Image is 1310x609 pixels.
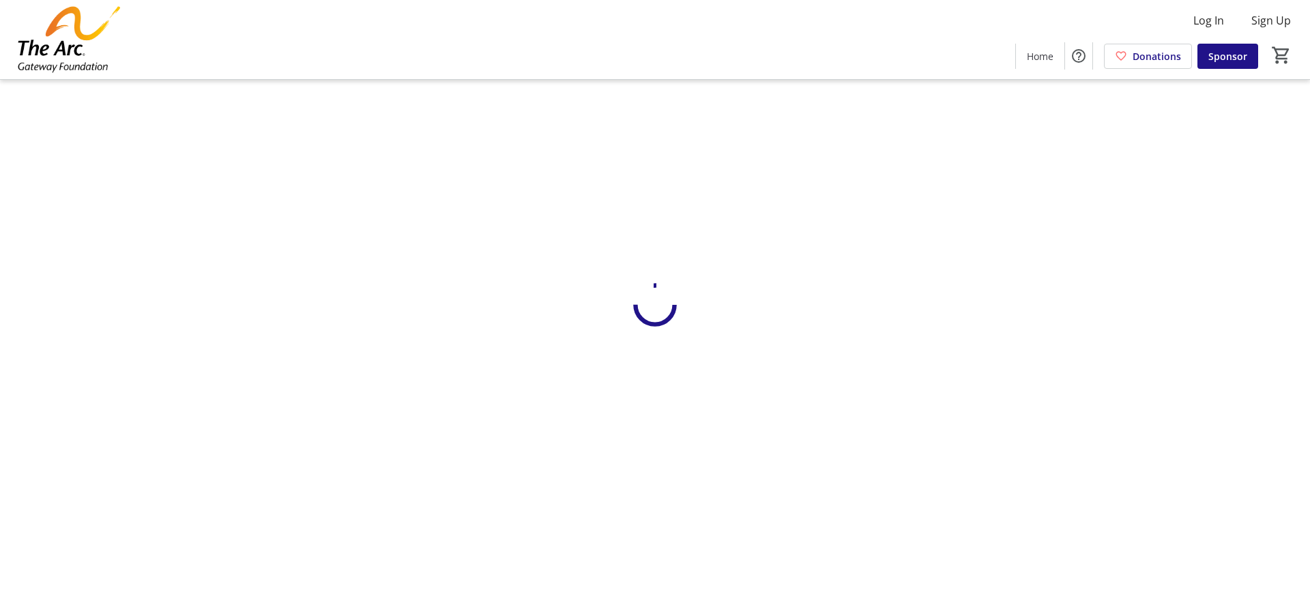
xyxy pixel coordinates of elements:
[1208,49,1247,63] span: Sponsor
[8,5,130,74] img: The Arc Gateway Foundation's Logo
[1269,43,1294,68] button: Cart
[1104,44,1192,69] a: Donations
[1027,49,1053,63] span: Home
[1193,12,1224,29] span: Log In
[1133,49,1181,63] span: Donations
[1240,10,1302,31] button: Sign Up
[1016,44,1064,69] a: Home
[1065,42,1092,70] button: Help
[1251,12,1291,29] span: Sign Up
[1182,10,1235,31] button: Log In
[1197,44,1258,69] a: Sponsor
